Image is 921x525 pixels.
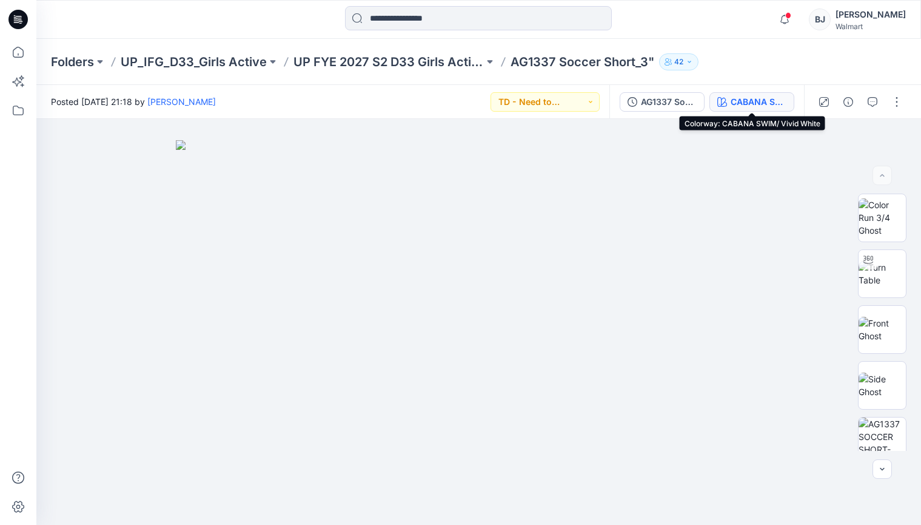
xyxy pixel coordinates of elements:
div: Walmart [836,22,906,31]
button: CABANA SWIM/ [PERSON_NAME] [709,92,794,112]
a: [PERSON_NAME] [147,97,216,107]
button: 42 [659,53,698,70]
a: UP FYE 2027 S2 D33 Girls Active IFG [293,53,484,70]
img: AG1337 SOCCER SHORT- ADM Fitable Sample [859,418,906,465]
button: AG1337 Soccer Short 3" [620,92,705,112]
img: Front Ghost [859,317,906,342]
p: AG1337 Soccer Short_3" [511,53,654,70]
span: Posted [DATE] 21:18 by [51,95,216,108]
div: [PERSON_NAME] [836,7,906,22]
img: Side Ghost [859,373,906,398]
div: CABANA SWIM/ Vivid White [731,95,786,109]
img: Turn Table [859,261,906,286]
div: AG1337 Soccer Short 3" [641,95,697,109]
div: BJ [809,8,831,30]
img: Color Run 3/4 Ghost [859,198,906,237]
a: UP_IFG_D33_Girls Active [121,53,267,70]
p: 42 [674,55,683,69]
a: Folders [51,53,94,70]
button: Details [839,92,858,112]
